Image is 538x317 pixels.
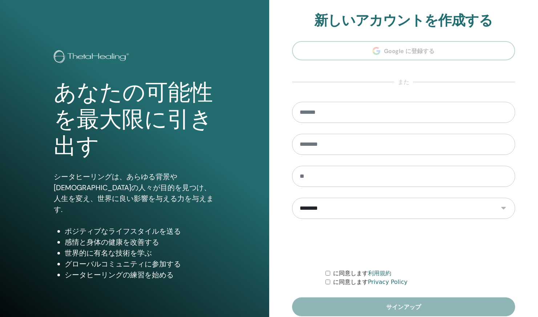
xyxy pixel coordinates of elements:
[65,258,215,269] li: グローバルコミュニティに参加する
[65,248,215,258] li: 世界的に有名な技術を学ぶ
[333,278,408,286] label: に同意します
[54,79,215,160] h1: あなたの可能性を最大限に引き出す
[54,171,215,215] p: シータヒーリングは、あらゆる背景や[DEMOGRAPHIC_DATA]の人々が目的を見つけ、人生を変え、世界に良い影響を与える力を与えます.
[333,269,391,278] label: に同意します
[368,278,408,285] a: Privacy Policy
[65,226,215,237] li: ポジティブなライフスタイルを送る
[368,270,391,277] a: 利用規約
[292,12,515,29] h2: 新しいアカウントを作成する
[65,237,215,248] li: 感情と身体の健康を改善する
[394,78,413,87] span: また
[348,230,459,258] iframe: reCAPTCHA
[65,269,215,280] li: シータヒーリングの練習を始める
